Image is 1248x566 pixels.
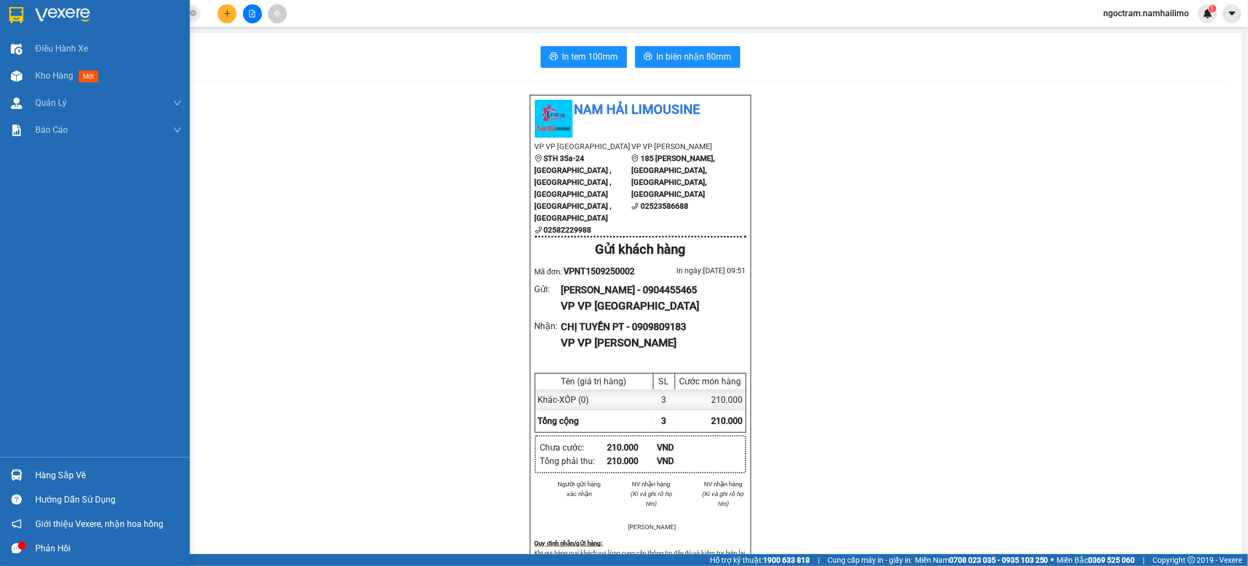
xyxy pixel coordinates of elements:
[173,99,182,107] span: down
[700,479,746,489] li: NV nhận hàng
[535,240,746,260] div: Gửi khách hàng
[268,4,287,23] button: aim
[1089,556,1135,564] strong: 0369 525 060
[631,154,715,198] b: 185 [PERSON_NAME], [GEOGRAPHIC_DATA], [GEOGRAPHIC_DATA], [GEOGRAPHIC_DATA]
[223,10,231,17] span: plus
[79,70,98,82] span: mới
[1227,9,1237,18] span: caret-down
[5,5,43,43] img: logo.jpg
[818,554,820,566] span: |
[538,395,590,405] span: Khác - XỐP (0)
[1095,7,1198,20] span: ngoctram.namhailimo
[11,125,22,136] img: solution-icon
[1223,4,1241,23] button: caret-down
[190,10,196,16] span: close-circle
[35,541,182,557] div: Phản hồi
[11,543,22,554] span: message
[635,46,740,68] button: printerIn biên nhận 80mm
[535,282,561,296] div: Gửi :
[535,155,542,162] span: environment
[561,319,737,335] div: CHỊ TUYỀN PT - 0909809183
[657,50,732,63] span: In biên nhận 80mm
[1188,556,1195,564] span: copyright
[535,100,746,120] li: Nam Hải Limousine
[1051,558,1054,562] span: ⚪️
[540,454,607,468] div: Tổng phải thu :
[561,298,737,314] div: VP VP [GEOGRAPHIC_DATA]
[35,96,67,110] span: Quản Lý
[607,441,657,454] div: 210.000
[11,519,22,529] span: notification
[190,9,196,19] span: close-circle
[702,490,744,507] i: (Kí và ghi rõ họ tên)
[949,556,1048,564] strong: 0708 023 035 - 0935 103 250
[628,479,674,489] li: NV nhận hàng
[11,494,22,505] span: question-circle
[675,389,746,410] div: 210.000
[11,43,22,55] img: warehouse-icon
[657,454,707,468] div: VND
[535,538,746,548] div: Quy định nhận/gửi hàng :
[1203,9,1213,18] img: icon-new-feature
[915,554,1048,566] span: Miền Nam
[35,517,163,531] span: Giới thiệu Vexere, nhận hoa hồng
[1211,5,1214,12] span: 1
[173,126,182,134] span: down
[535,226,542,234] span: phone
[35,70,73,81] span: Kho hàng
[641,265,746,276] div: In ngày: [DATE] 09:51
[535,265,641,278] div: Mã đơn:
[538,376,650,387] div: Tên (giá trị hàng)
[535,140,632,152] li: VP VP [GEOGRAPHIC_DATA]
[5,59,75,94] li: VP VP [GEOGRAPHIC_DATA]
[630,490,672,507] i: (Kí và ghi rõ họ tên)
[562,50,618,63] span: In tem 100mm
[662,416,667,426] span: 3
[828,554,912,566] span: Cung cấp máy in - giấy in:
[656,376,672,387] div: SL
[712,416,743,426] span: 210.000
[607,454,657,468] div: 210.000
[11,98,22,109] img: warehouse-icon
[535,100,573,138] img: logo.jpg
[541,46,627,68] button: printerIn tem 100mm
[75,59,144,82] li: VP VP [PERSON_NAME]
[538,416,579,426] span: Tổng cộng
[556,479,603,499] li: Người gửi hàng xác nhận
[657,441,707,454] div: VND
[631,202,639,210] span: phone
[1143,554,1145,566] span: |
[549,52,558,62] span: printer
[535,319,561,333] div: Nhận :
[35,42,88,55] span: Điều hành xe
[9,7,23,23] img: logo-vxr
[631,140,728,152] li: VP VP [PERSON_NAME]
[654,389,675,410] div: 3
[763,556,810,564] strong: 1900 633 818
[540,441,607,454] div: Chưa cước :
[273,10,281,17] span: aim
[644,52,652,62] span: printer
[1209,5,1217,12] sup: 1
[35,467,182,484] div: Hàng sắp về
[628,522,674,532] li: [PERSON_NAME]
[561,282,737,298] div: [PERSON_NAME] - 0904455465
[11,469,22,481] img: warehouse-icon
[5,5,157,46] li: Nam Hải Limousine
[561,335,737,351] div: VP VP [PERSON_NAME]
[243,4,262,23] button: file-add
[641,202,688,210] b: 02523586688
[544,226,592,234] b: 02582229988
[678,376,743,387] div: Cước món hàng
[1057,554,1135,566] span: Miền Bắc
[535,154,612,222] b: STH 35a-24 [GEOGRAPHIC_DATA] , [GEOGRAPHIC_DATA] , [GEOGRAPHIC_DATA] [GEOGRAPHIC_DATA] , [GEOGRAP...
[35,492,182,508] div: Hướng dẫn sử dụng
[35,123,68,137] span: Báo cáo
[710,554,810,566] span: Hỗ trợ kỹ thuật:
[564,266,635,276] span: VPNT1509250002
[11,70,22,82] img: warehouse-icon
[248,10,256,17] span: file-add
[217,4,236,23] button: plus
[631,155,639,162] span: environment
